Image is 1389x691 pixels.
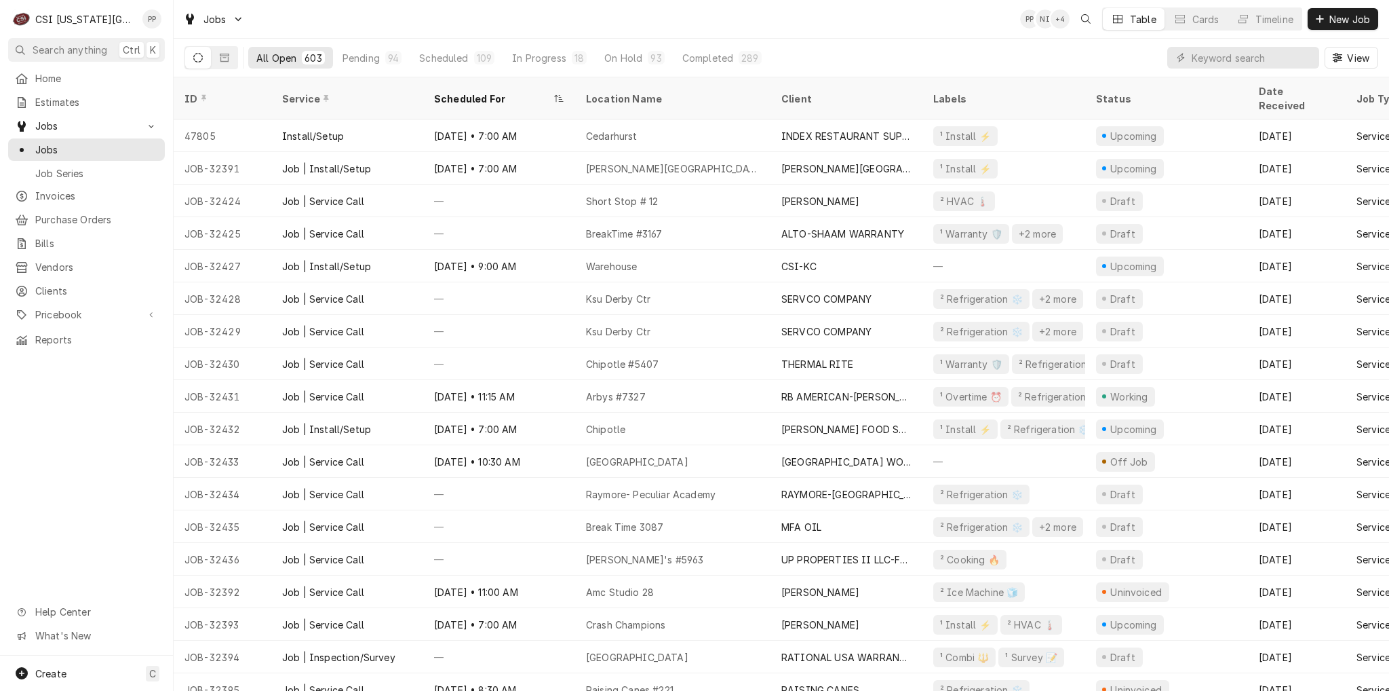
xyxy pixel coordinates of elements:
[1109,259,1159,274] div: Upcoming
[35,71,158,86] span: Home
[586,259,637,274] div: Warehouse
[174,478,271,510] div: JOB-32434
[1192,12,1219,26] div: Cards
[1051,10,1070,29] div: + 4
[1109,129,1159,143] div: Upcoming
[1108,487,1137,502] div: Draft
[1248,543,1346,576] div: [DATE]
[142,10,161,29] div: PP
[781,129,912,143] div: INDEX RESTAURANT SUPPLY INC
[8,232,165,255] a: Bills
[781,487,912,502] div: RAYMORE-[GEOGRAPHIC_DATA] 11
[282,194,364,208] div: Job | Service Call
[174,641,271,673] div: JOB-32394
[1004,650,1059,665] div: ¹ Survey 📝
[35,212,158,227] span: Purchase Orders
[1036,10,1055,29] div: NI
[423,641,575,673] div: —
[149,667,156,681] span: C
[586,292,650,306] div: Ksu Derby Ctr
[939,520,1024,534] div: ² Refrigeration ❄️
[1248,413,1346,445] div: [DATE]
[781,227,904,241] div: ALTO-SHAAM WARRANTY
[781,162,912,176] div: [PERSON_NAME][GEOGRAPHIC_DATA][PERSON_NAME]
[388,51,399,65] div: 94
[1248,348,1346,380] div: [DATE]
[781,324,872,339] div: SERVCO COMPANY
[1108,324,1137,339] div: Draft
[12,10,31,29] div: C
[1248,608,1346,641] div: [DATE]
[282,585,364,599] div: Job | Service Call
[781,585,859,599] div: [PERSON_NAME]
[1308,8,1378,30] button: New Job
[1108,292,1137,306] div: Draft
[586,585,654,599] div: Amc Studio 28
[477,51,492,65] div: 109
[1248,445,1346,478] div: [DATE]
[1248,185,1346,217] div: [DATE]
[35,333,158,347] span: Reports
[586,455,688,469] div: [GEOGRAPHIC_DATA]
[8,601,165,623] a: Go to Help Center
[1017,357,1103,371] div: ² Refrigeration ❄️
[781,259,817,274] div: CSI-KC
[8,208,165,231] a: Purchase Orders
[922,445,1085,478] div: —
[174,543,271,576] div: JOB-32436
[939,162,992,176] div: ¹ Install ⚡️
[282,92,410,106] div: Service
[781,650,912,665] div: RATIONAL USA WARRANTY
[1248,119,1346,152] div: [DATE]
[781,357,853,371] div: THERMAL RITE
[1248,576,1346,608] div: [DATE]
[1325,47,1378,69] button: View
[8,138,165,161] a: Jobs
[939,487,1024,502] div: ² Refrigeration ❄️
[781,92,909,106] div: Client
[1248,282,1346,315] div: [DATE]
[512,51,566,65] div: In Progress
[8,280,165,302] a: Clients
[922,250,1085,282] div: —
[174,185,271,217] div: JOB-32424
[781,390,912,404] div: RB AMERICAN-[PERSON_NAME] GROUP
[1020,10,1039,29] div: Philip Potter's Avatar
[282,292,364,306] div: Job | Service Call
[423,478,575,510] div: —
[1344,51,1372,65] span: View
[1108,194,1137,208] div: Draft
[174,348,271,380] div: JOB-32430
[282,390,364,404] div: Job | Service Call
[423,510,575,543] div: —
[1108,520,1137,534] div: Draft
[1109,422,1159,436] div: Upcoming
[1255,12,1293,26] div: Timeline
[586,650,688,665] div: [GEOGRAPHIC_DATA]
[939,292,1024,306] div: ² Refrigeration ❄️
[939,650,990,665] div: ¹ Combi 🔱
[423,185,575,217] div: —
[174,608,271,641] div: JOB-32393
[174,250,271,282] div: JOB-32427
[1006,618,1057,632] div: ² HVAC 🌡️
[8,185,165,207] a: Invoices
[8,38,165,62] button: Search anythingCtrlK
[781,422,912,436] div: [PERSON_NAME] FOOD SERVICE GROUP
[574,51,584,65] div: 18
[178,8,250,31] a: Go to Jobs
[174,413,271,445] div: JOB-32432
[35,189,158,203] span: Invoices
[586,227,662,241] div: BreakTime #3167
[1006,422,1091,436] div: ² Refrigeration ❄️
[282,520,364,534] div: Job | Service Call
[174,445,271,478] div: JOB-32433
[282,422,371,436] div: Job | Install/Setup
[1192,47,1312,69] input: Keyword search
[35,236,158,250] span: Bills
[174,152,271,185] div: JOB-32391
[282,553,364,567] div: Job | Service Call
[8,115,165,137] a: Go to Jobs
[781,618,859,632] div: [PERSON_NAME]
[35,284,158,298] span: Clients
